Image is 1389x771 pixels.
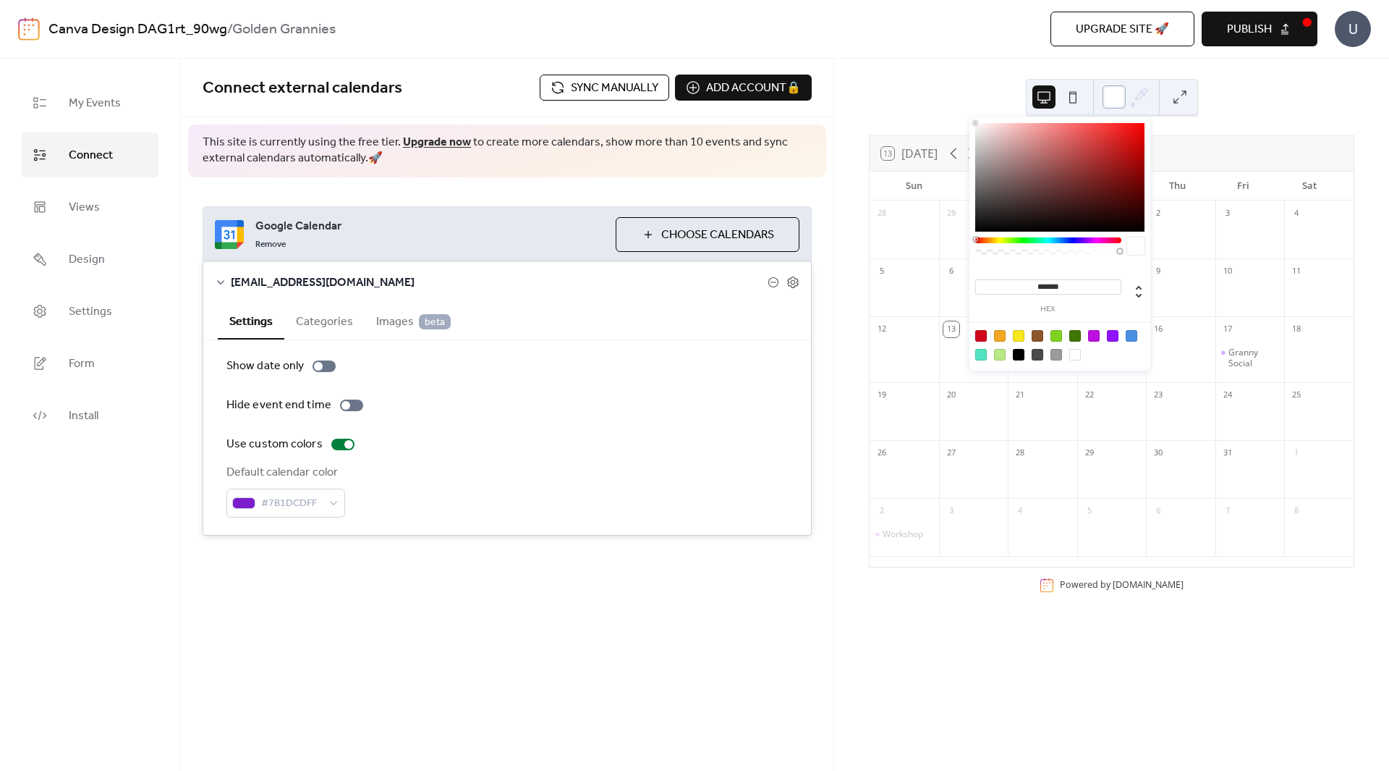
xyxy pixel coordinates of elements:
[1150,264,1166,279] div: 9
[1202,12,1317,46] button: Publish
[1050,12,1194,46] button: Upgrade site 🚀
[18,17,40,41] img: logo
[975,306,1121,313] label: hex
[1335,11,1371,47] div: U
[69,405,98,428] span: Install
[255,239,286,250] span: Remove
[69,144,113,167] span: Connect
[226,464,342,481] div: Default calendar color
[1060,579,1184,591] div: Powered by
[1126,330,1137,342] div: #4A90E2
[69,248,105,271] span: Design
[1150,503,1166,519] div: 6
[1220,206,1236,222] div: 3
[22,289,158,334] a: Settings
[218,303,284,340] button: Settings
[261,495,322,513] span: #7B1DCDFF
[1220,264,1236,279] div: 10
[1220,321,1236,337] div: 17
[1144,172,1210,201] div: Thu
[69,196,100,219] span: Views
[1150,445,1166,461] div: 30
[226,397,331,414] div: Hide event end time
[943,503,959,519] div: 3
[1013,330,1024,342] div: #F8E71C
[1150,387,1166,403] div: 23
[226,436,323,453] div: Use custom colors
[203,135,812,167] span: This site is currently using the free tier. to create more calendars, show more than 10 events an...
[874,445,890,461] div: 26
[1069,330,1081,342] div: #417505
[975,330,987,342] div: #D0021B
[874,264,890,279] div: 5
[1082,387,1097,403] div: 22
[1032,349,1043,361] div: #4A4A4A
[881,172,947,201] div: Sun
[1276,172,1342,201] div: Sat
[975,349,987,361] div: #50E3C2
[419,314,451,329] span: beta
[1076,21,1169,38] span: Upgrade site 🚀
[1227,21,1272,38] span: Publish
[1150,321,1166,337] div: 16
[284,303,365,338] button: Categories
[22,132,158,177] a: Connect
[1288,264,1304,279] div: 11
[203,72,402,104] span: Connect external calendars
[1050,330,1062,342] div: #7ED321
[1288,387,1304,403] div: 25
[22,341,158,386] a: Form
[1150,206,1166,222] div: 2
[943,445,959,461] div: 27
[69,300,112,324] span: Settings
[22,185,158,229] a: Views
[1013,349,1024,361] div: #000000
[1288,445,1304,461] div: 1
[403,131,471,153] a: Upgrade now
[874,321,890,337] div: 12
[1032,330,1043,342] div: #8B572A
[232,16,336,43] b: Golden Grannies
[1088,330,1100,342] div: #BD10E0
[874,206,890,222] div: 28
[1288,321,1304,337] div: 18
[69,92,121,115] span: My Events
[661,227,774,244] span: Choose Calendars
[943,387,959,403] div: 20
[376,313,451,331] span: Images
[883,528,923,540] div: Workshop
[1012,503,1028,519] div: 4
[215,220,244,249] img: google
[227,16,232,43] b: /
[870,528,939,540] div: Workshop
[947,172,1013,201] div: Mon
[1220,445,1236,461] div: 31
[616,217,799,252] button: Choose Calendars
[48,16,227,43] a: Canva Design DAG1rt_90wg
[1012,445,1028,461] div: 28
[1210,172,1276,201] div: Fri
[1113,579,1184,591] a: [DOMAIN_NAME]
[1228,347,1279,369] div: Granny Social
[943,321,959,337] div: 13
[226,358,304,375] div: Show date only
[571,80,658,97] span: Sync manually
[22,393,158,438] a: Install
[943,206,959,222] div: 29
[22,80,158,125] a: My Events
[365,303,462,338] button: Images beta
[1288,503,1304,519] div: 8
[1220,387,1236,403] div: 24
[1288,206,1304,222] div: 4
[943,264,959,279] div: 6
[994,349,1006,361] div: #B8E986
[1082,445,1097,461] div: 29
[22,237,158,282] a: Design
[1012,387,1028,403] div: 21
[1220,503,1236,519] div: 7
[1215,347,1285,369] div: Granny Social
[1107,330,1118,342] div: #9013FE
[1069,349,1081,361] div: #FFFFFF
[69,353,95,376] span: Form
[874,503,890,519] div: 2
